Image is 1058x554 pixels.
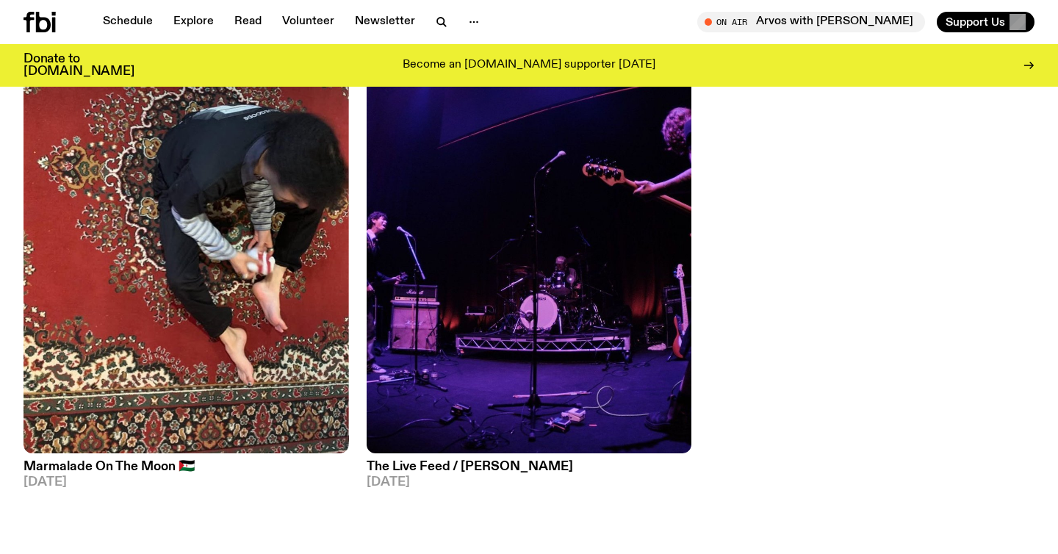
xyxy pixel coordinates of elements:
button: Support Us [937,12,1034,32]
span: [DATE] [24,476,349,489]
a: Marmalade On The Moon 🇪🇭[DATE] [24,453,349,489]
button: On AirArvos with [PERSON_NAME] [697,12,925,32]
a: The Live Feed / [PERSON_NAME][DATE] [367,453,692,489]
a: Explore [165,12,223,32]
a: Schedule [94,12,162,32]
span: [DATE] [367,476,692,489]
h3: The Live Feed / [PERSON_NAME] [367,461,692,473]
p: Become an [DOMAIN_NAME] supporter [DATE] [403,59,655,72]
h3: Marmalade On The Moon 🇪🇭 [24,461,349,473]
a: Read [226,12,270,32]
img: Tommy - Persian Rug [24,20,349,453]
h3: Donate to [DOMAIN_NAME] [24,53,134,78]
a: Volunteer [273,12,343,32]
a: Newsletter [346,12,424,32]
span: Support Us [946,15,1005,29]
